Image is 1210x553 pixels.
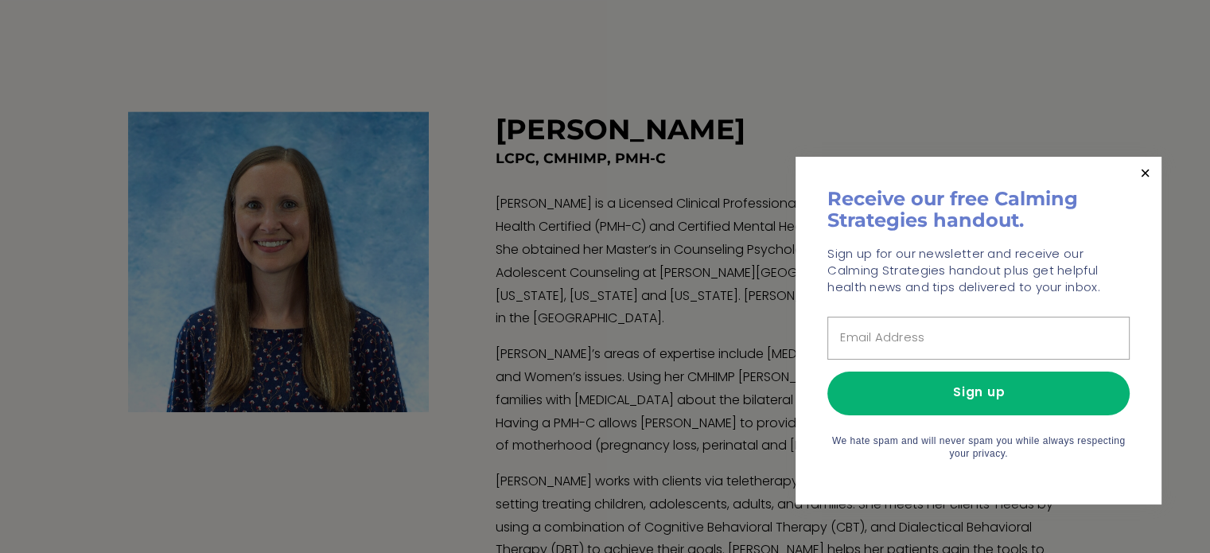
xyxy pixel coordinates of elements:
button: Sign up [827,372,1130,415]
h1: Receive our free Calming Strategies handout. [827,189,1130,231]
p: We hate spam and will never spam you while always respecting your privacy. [827,435,1130,460]
span: Sign up [953,384,1005,403]
a: Close [1131,159,1159,187]
p: Sign up for our newsletter and receive our Calming Strategies handout plus get helpful health new... [827,247,1130,297]
input: Email Address [827,317,1130,360]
